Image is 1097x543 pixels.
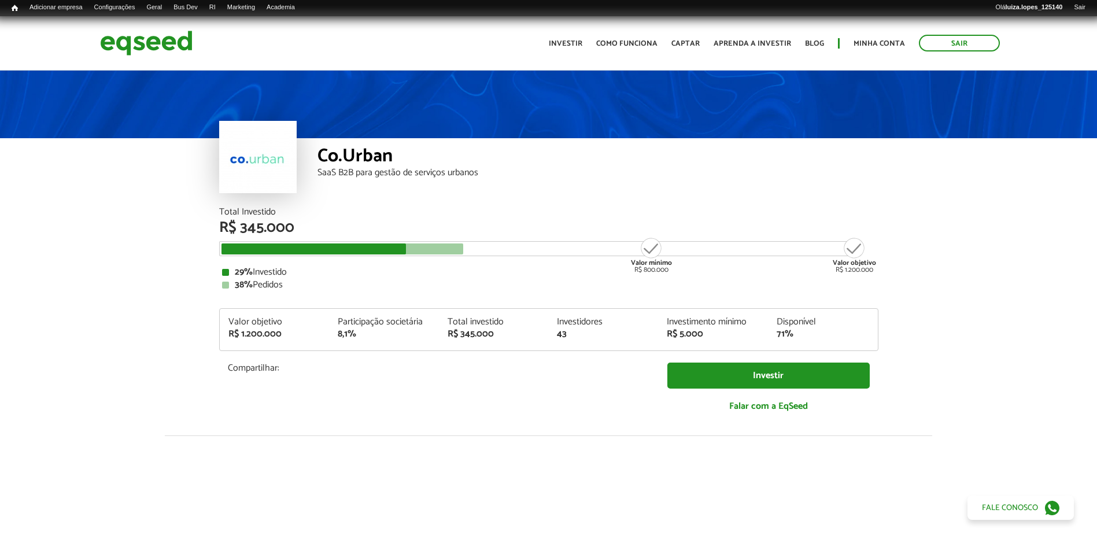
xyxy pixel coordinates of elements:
div: R$ 345.000 [219,220,878,235]
div: Investido [222,268,876,277]
a: Blog [805,40,824,47]
div: R$ 5.000 [667,330,759,339]
div: 8,1% [338,330,430,339]
a: Oláluiza.lopes_125140 [989,3,1068,12]
div: R$ 800.000 [630,237,673,274]
a: Aprenda a investir [714,40,791,47]
a: Marketing [221,3,261,12]
div: R$ 345.000 [448,330,540,339]
a: RI [204,3,221,12]
div: Investidores [557,317,649,327]
a: Início [6,3,24,14]
a: Minha conta [854,40,905,47]
p: Compartilhar: [228,363,650,374]
a: Investir [667,363,870,389]
div: Co.Urban [317,147,878,168]
span: Início [12,4,18,12]
strong: Valor mínimo [631,257,672,268]
div: SaaS B2B para gestão de serviços urbanos [317,168,878,178]
a: Falar com a EqSeed [667,394,870,418]
strong: 38% [235,277,253,293]
a: Investir [549,40,582,47]
div: 71% [777,330,869,339]
div: Investimento mínimo [667,317,759,327]
a: Bus Dev [168,3,204,12]
div: Pedidos [222,280,876,290]
a: Configurações [88,3,141,12]
a: Geral [141,3,168,12]
div: Disponível [777,317,869,327]
img: EqSeed [100,28,193,58]
a: Captar [671,40,700,47]
a: Adicionar empresa [24,3,88,12]
a: Academia [261,3,301,12]
div: R$ 1.200.000 [228,330,321,339]
strong: luiza.lopes_125140 [1006,3,1063,10]
strong: Valor objetivo [833,257,876,268]
div: Total investido [448,317,540,327]
a: Sair [1068,3,1091,12]
div: 43 [557,330,649,339]
div: R$ 1.200.000 [833,237,876,274]
div: Total Investido [219,208,878,217]
a: Sair [919,35,1000,51]
a: Como funciona [596,40,658,47]
div: Participação societária [338,317,430,327]
a: Fale conosco [967,496,1074,520]
div: Valor objetivo [228,317,321,327]
strong: 29% [235,264,253,280]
